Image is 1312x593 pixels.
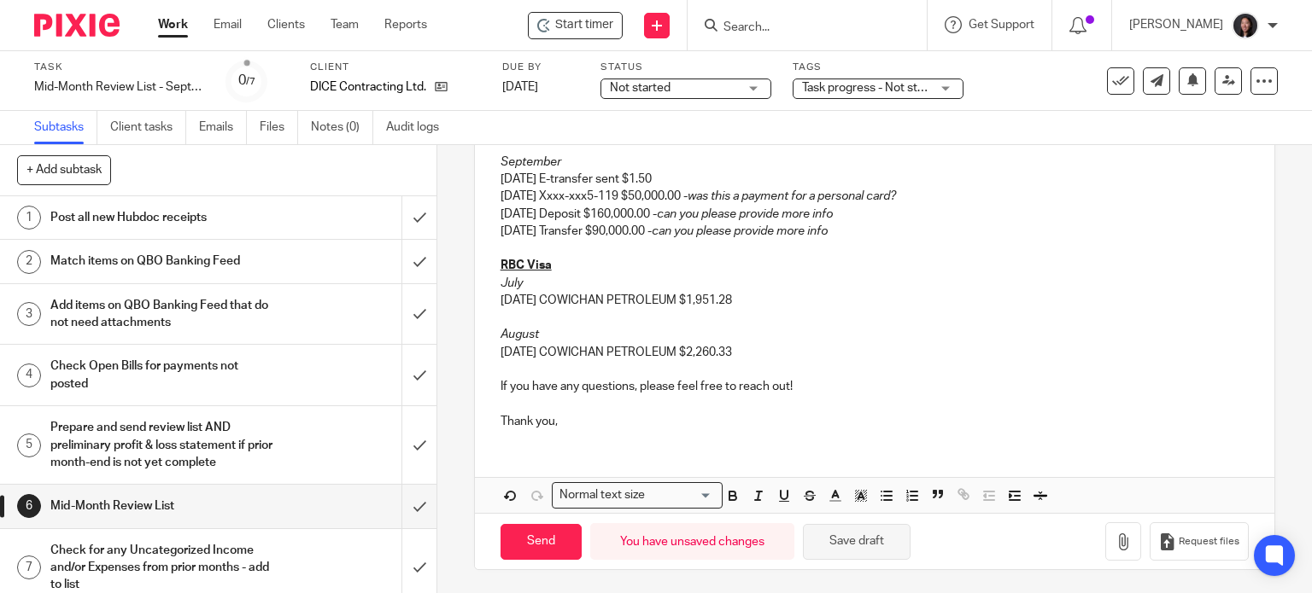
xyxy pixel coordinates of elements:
[590,523,794,560] div: You have unsaved changes
[969,19,1034,31] span: Get Support
[214,16,242,33] a: Email
[501,259,552,271] u: RBC Visa
[17,206,41,230] div: 1
[502,61,579,74] label: Due by
[246,77,255,86] small: /7
[555,16,613,34] span: Start timer
[556,486,649,504] span: Normal text size
[34,14,120,37] img: Pixie
[50,353,273,397] h1: Check Open Bills for payments not posted
[34,111,97,144] a: Subtasks
[501,277,523,289] em: July
[501,171,1250,188] p: [DATE] E-transfer sent $1.50
[267,16,305,33] a: Clients
[1179,535,1239,549] span: Request files
[722,20,876,36] input: Search
[528,12,623,39] div: DICE Contracting Ltd. - Mid-Month Review List - September
[238,71,255,90] div: 0
[311,111,373,144] a: Notes (0)
[1232,12,1259,39] img: Lili%20square.jpg
[50,205,273,230] h1: Post all new Hubdoc receipts
[50,493,273,519] h1: Mid-Month Review List
[600,61,771,74] label: Status
[552,482,723,509] div: Search for option
[34,61,205,74] label: Task
[17,494,41,518] div: 6
[501,156,561,168] em: September
[17,302,41,326] div: 3
[802,82,964,94] span: Task progress - Not started + 2
[651,486,712,504] input: Search for option
[1150,522,1249,561] button: Request files
[158,16,188,33] a: Work
[501,223,1250,240] p: [DATE] Transfer $90,000.00 -
[34,78,205,96] div: Mid-Month Review List - September
[652,225,828,237] em: can you please provide more info
[17,363,41,387] div: 4
[386,111,452,144] a: Audit logs
[610,82,671,94] span: Not started
[501,524,582,561] input: Send
[501,206,1250,223] p: [DATE] Deposit $160,000.00 -
[17,555,41,579] div: 7
[688,190,896,202] em: was this a payment for a personal card?
[310,78,426,96] p: DICE Contracting Ltd.
[17,433,41,457] div: 5
[501,413,1250,430] p: Thank you,
[260,111,298,144] a: Files
[50,415,273,475] h1: Prepare and send review list AND preliminary profit & loss statement if prior month-end is not ye...
[793,61,963,74] label: Tags
[110,111,186,144] a: Client tasks
[17,155,111,184] button: + Add subtask
[1129,16,1223,33] p: [PERSON_NAME]
[50,293,273,336] h1: Add items on QBO Banking Feed that do not need attachments
[502,81,538,93] span: [DATE]
[657,208,833,220] em: can you please provide more info
[50,248,273,274] h1: Match items on QBO Banking Feed
[501,344,1250,361] p: [DATE] COWICHAN PETROLEUM $2,260.33
[501,188,1250,205] p: [DATE] Xxxx-xxx5-119 $50,000.00 -
[501,328,539,340] em: August
[310,61,481,74] label: Client
[384,16,427,33] a: Reports
[501,378,1250,395] p: If you have any questions, please feel free to reach out!
[199,111,247,144] a: Emails
[17,250,41,274] div: 2
[331,16,359,33] a: Team
[803,524,911,561] button: Save draft
[501,292,1250,309] p: [DATE] COWICHAN PETROLEUM $1,951.28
